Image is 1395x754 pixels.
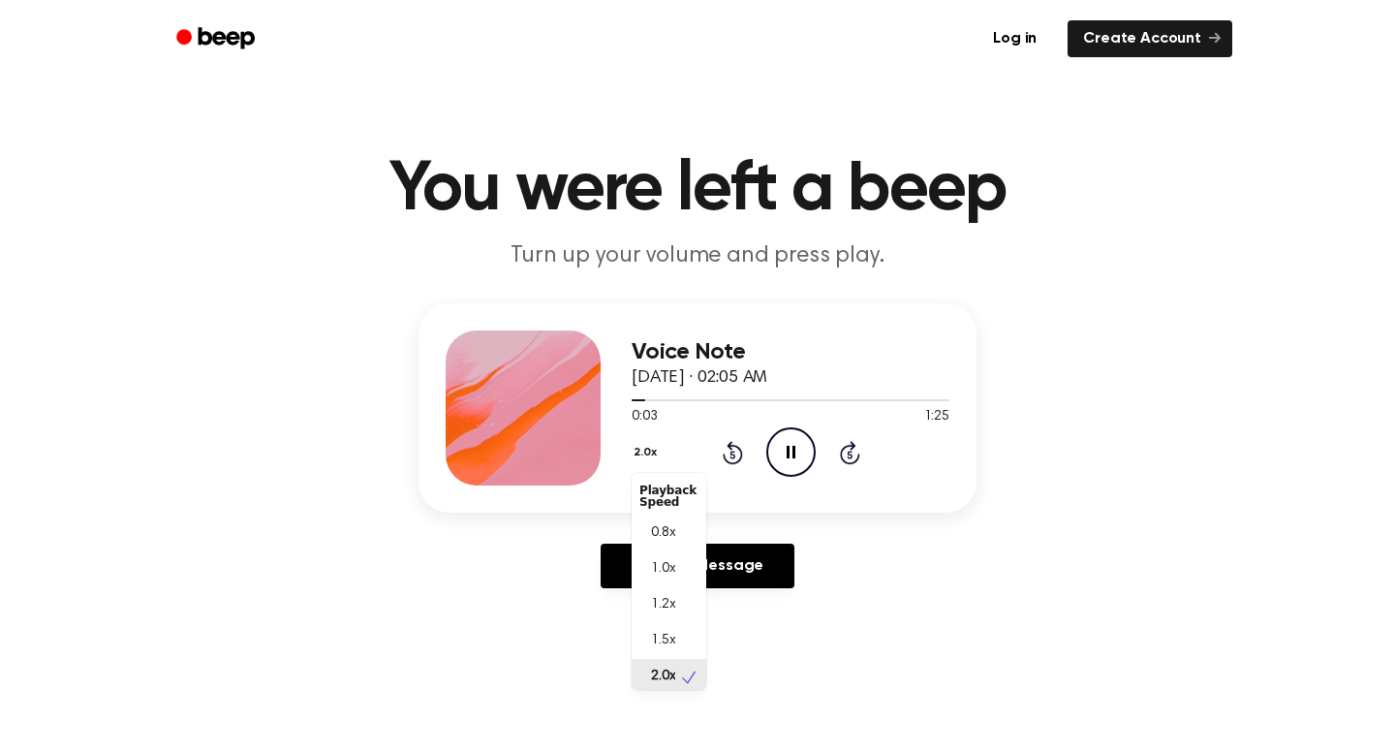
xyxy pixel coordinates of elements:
span: 0.8x [651,523,675,544]
button: 2.0x [632,436,664,469]
span: 1.0x [651,559,675,580]
div: 2.0x [632,473,706,690]
span: 2.0x [651,667,675,687]
div: Playback Speed [632,477,706,516]
span: 1.5x [651,631,675,651]
span: 1.2x [651,595,675,615]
